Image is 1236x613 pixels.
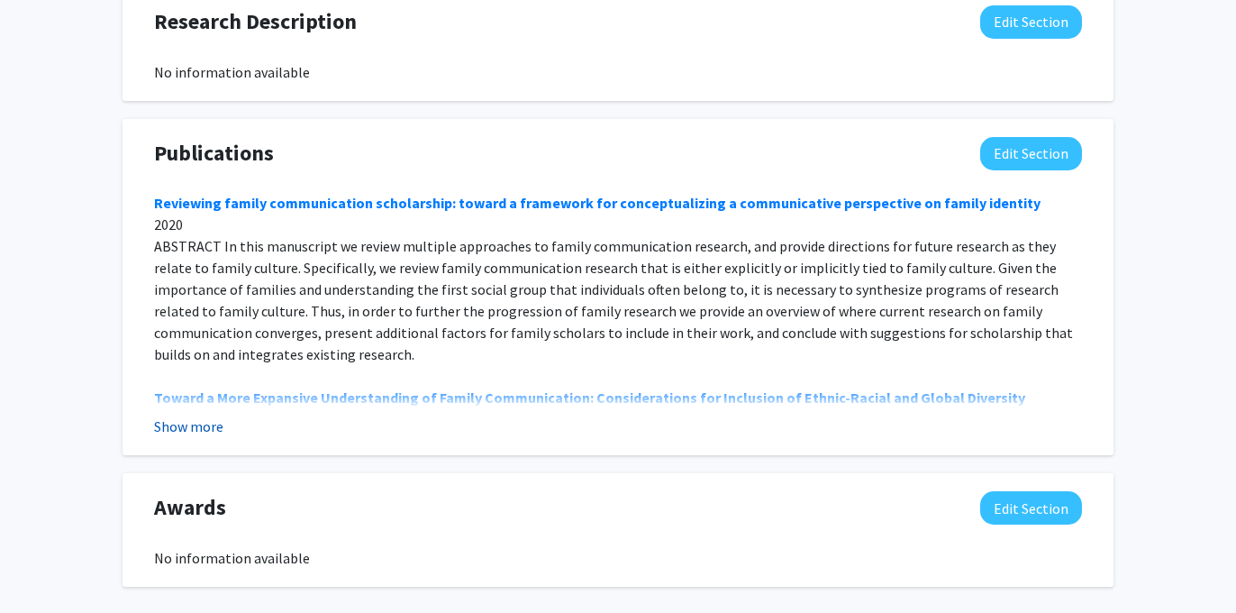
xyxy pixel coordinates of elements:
a: Toward a More Expansive Understanding of Family Communication: Considerations for Inclusion of Et... [154,389,1025,407]
div: No information available [154,61,1082,83]
iframe: Chat [14,532,77,599]
a: Reviewing family communication scholarship: toward a framework for conceptualizing a communicativ... [154,194,1041,212]
span: Awards [154,491,226,524]
button: Edit Publications [980,137,1082,170]
button: Edit Research Description [980,5,1082,39]
button: Show more [154,416,223,437]
button: Edit Awards [980,491,1082,525]
span: Research Description [154,5,357,38]
span: Publications [154,137,274,169]
div: 2020 ABSTRACT In this manuscript we review multiple approaches to family communication research, ... [154,192,1082,495]
div: No information available [154,547,1082,569]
